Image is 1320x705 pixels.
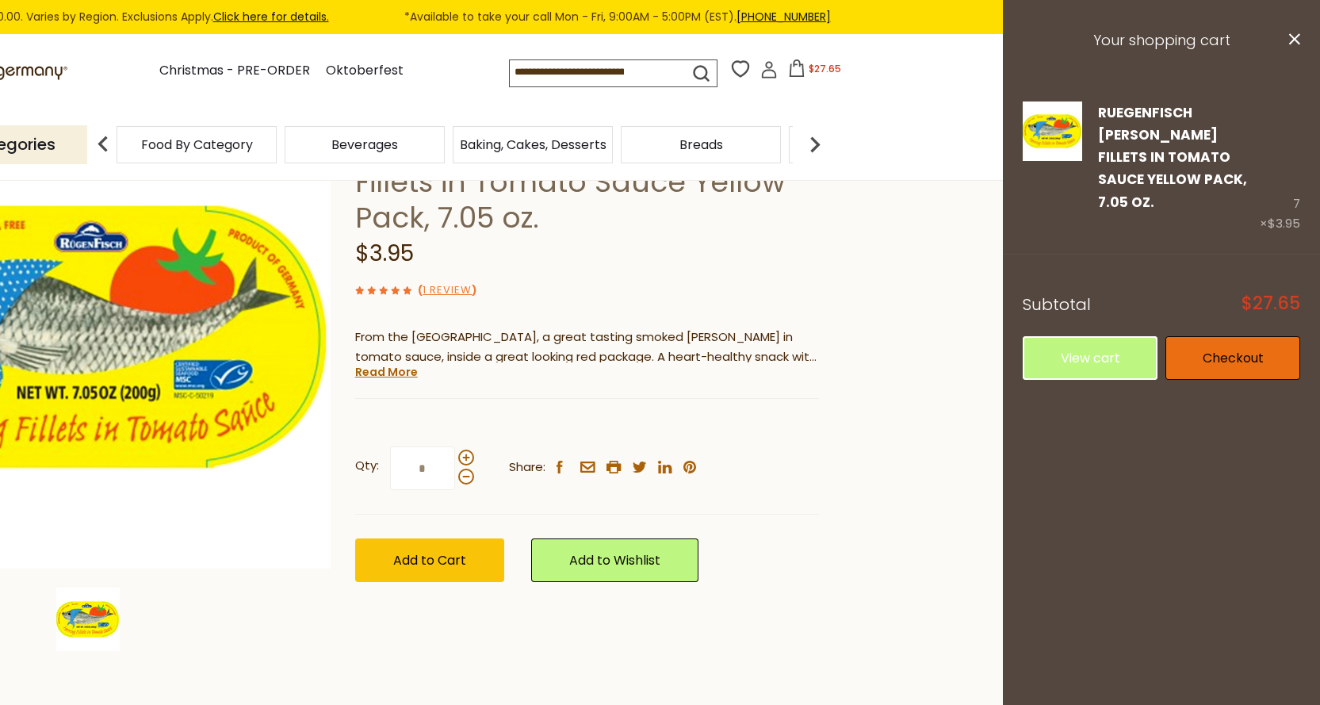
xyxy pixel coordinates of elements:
a: Checkout [1165,336,1300,380]
a: Read More [355,364,418,380]
p: From the [GEOGRAPHIC_DATA], a great tasting smoked [PERSON_NAME] in tomato sauce, inside a great ... [355,328,819,367]
strong: Qty: [355,456,379,476]
img: Ruegenfisch Herring Fillets in Tomato Sauce [1023,102,1082,161]
a: 1 Review [423,282,472,299]
span: $3.95 [355,238,414,269]
a: Ruegenfisch [PERSON_NAME] Fillets in Tomato Sauce Yellow Pack, 7.05 oz. [1098,103,1247,212]
span: ( ) [418,282,476,297]
span: *Available to take your call Mon - Fri, 9:00AM - 5:00PM (EST). [404,8,831,26]
a: Food By Category [141,139,253,151]
a: Ruegenfisch Herring Fillets in Tomato Sauce [1023,102,1082,234]
span: Add to Cart [393,551,466,569]
span: $3.95 [1268,215,1300,232]
img: previous arrow [87,128,119,160]
button: $27.65 [781,59,848,83]
input: Qty: [390,446,455,490]
h1: Ruegenfisch [PERSON_NAME] Fillets in Tomato Sauce Yellow Pack, 7.05 oz. [355,128,819,236]
img: next arrow [799,128,831,160]
img: Ruegenfisch Herring Fillets in Tomato Sauce [56,588,120,651]
a: Baking, Cakes, Desserts [460,139,606,151]
a: Click here for details. [213,9,329,25]
a: View cart [1023,336,1157,380]
div: 7 × [1260,102,1300,234]
a: Breads [679,139,723,151]
a: Christmas - PRE-ORDER [159,60,310,82]
a: [PHONE_NUMBER] [737,9,831,25]
span: $27.65 [809,62,841,75]
span: Share: [509,458,545,477]
a: Add to Wishlist [531,538,698,582]
a: Beverages [331,139,398,151]
span: Subtotal [1023,293,1091,316]
span: $27.65 [1242,295,1300,312]
a: Oktoberfest [326,60,404,82]
button: Add to Cart [355,538,504,582]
